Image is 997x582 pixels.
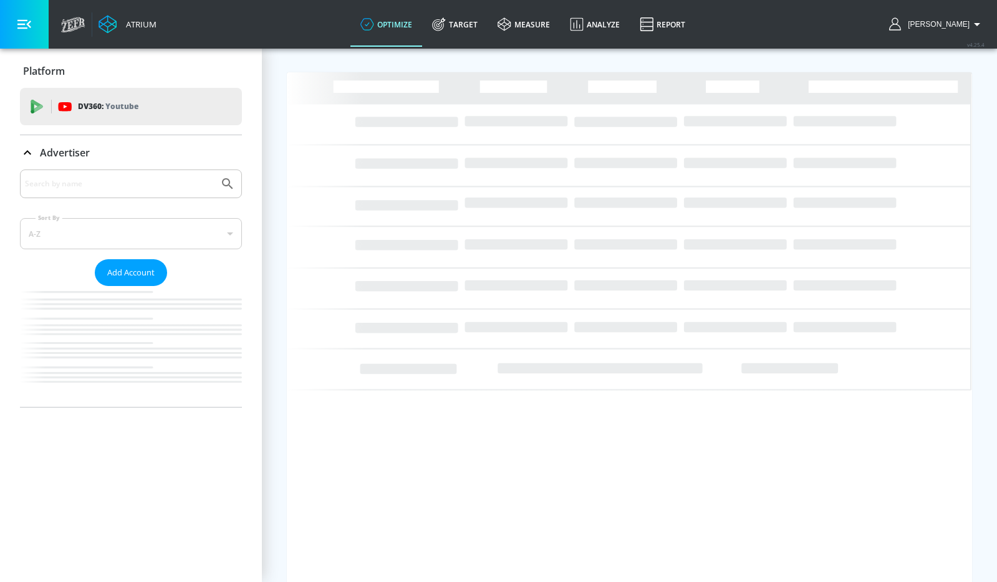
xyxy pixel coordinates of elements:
div: DV360: Youtube [20,88,242,125]
p: Youtube [105,100,138,113]
div: Advertiser [20,169,242,407]
span: login as: stefan.butura@zefr.com [903,20,970,29]
a: Analyze [560,2,630,47]
span: Add Account [107,265,155,280]
button: [PERSON_NAME] [889,17,985,32]
div: Advertiser [20,135,242,170]
a: Atrium [99,15,157,34]
a: Target [422,2,488,47]
a: measure [488,2,560,47]
input: Search by name [25,176,214,192]
label: Sort By [36,214,62,222]
div: Platform [20,54,242,88]
button: Add Account [95,259,167,286]
p: DV360: [78,100,138,113]
span: v 4.25.4 [967,41,985,48]
a: optimize [350,2,422,47]
a: Report [630,2,695,47]
div: A-Z [20,218,242,249]
nav: list of Advertiser [20,286,242,407]
p: Platform [23,64,65,78]
div: Atrium [121,19,157,30]
p: Advertiser [40,146,90,160]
